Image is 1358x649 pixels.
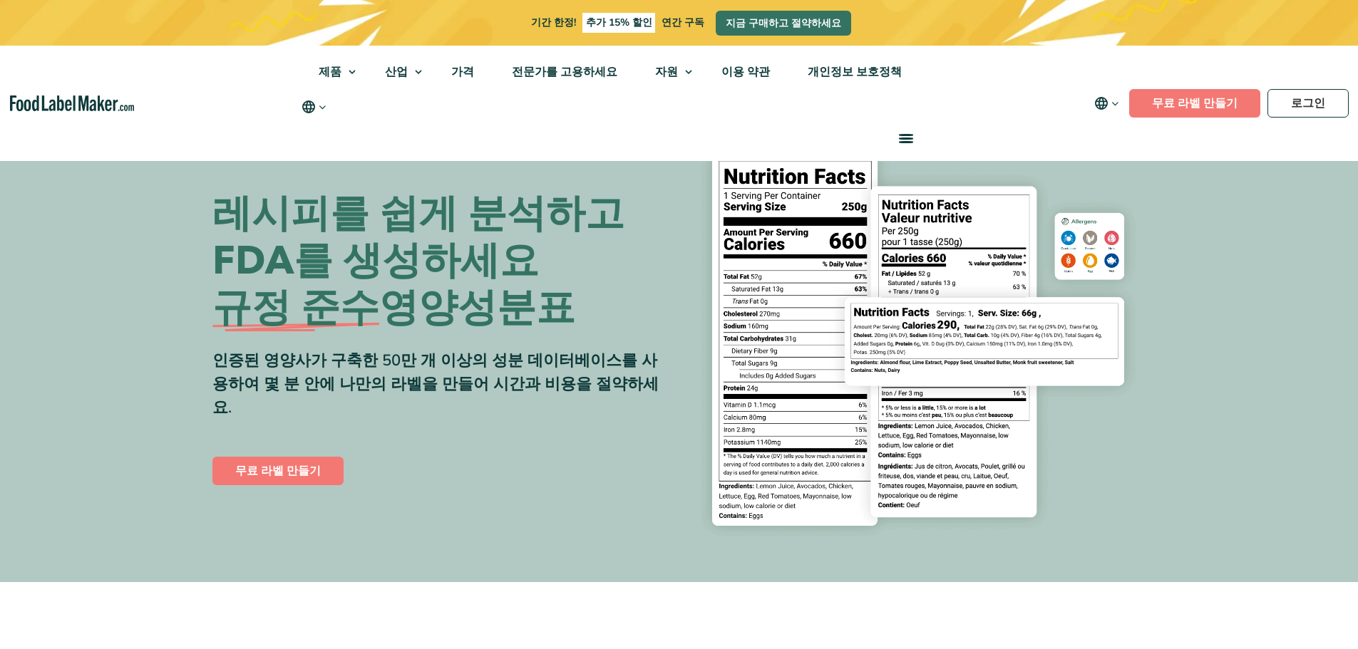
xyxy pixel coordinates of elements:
[300,46,363,98] a: 제품
[235,463,321,479] font: 무료 라벨 만들기
[1267,89,1349,118] a: 로그인
[212,187,624,288] font: 레시피를 쉽게 분석하고 FDA를 생성하세요
[512,64,617,80] font: 전문가를 고용하세요
[319,64,341,80] font: 제품
[637,46,699,98] a: 자원
[433,46,490,98] a: 가격
[1152,95,1238,111] font: 무료 라벨 만들기
[212,281,379,335] font: 규정 준수
[655,64,678,80] font: 자원
[882,115,927,161] a: 메뉴
[385,64,408,80] font: 산업
[531,16,576,29] font: 기간 한정!
[586,16,652,29] font: 추가 15% 할인
[212,350,659,418] font: 인증된 영양사가 구축한 50만 개 이상의 성분 데이터베이스를 사용하여 몇 분 안에 나만의 라벨을 만들어 시간과 비용을 절약하세요.
[366,46,429,98] a: 산업
[451,64,474,80] font: 가격
[703,46,786,98] a: 이용 약관
[721,64,770,80] font: 이용 약관
[1129,89,1260,118] a: 무료 라벨 만들기
[662,16,704,29] font: 연간 구독
[726,16,841,30] font: 지금 구매하고 절약하세요
[789,46,917,98] a: 개인정보 보호정책
[493,46,633,98] a: 전문가를 고용하세요
[212,457,344,485] a: 무료 라벨 만들기
[716,11,851,36] a: 지금 구매하고 절약하세요
[1291,95,1325,111] font: 로그인
[379,281,575,335] font: 영양성분표
[808,64,902,80] font: 개인정보 보호정책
